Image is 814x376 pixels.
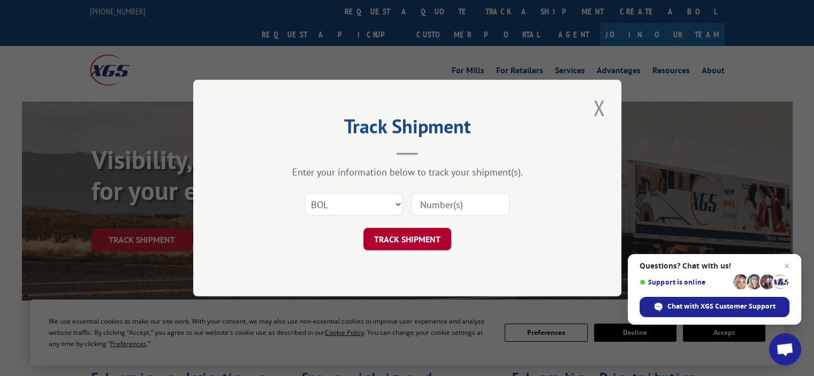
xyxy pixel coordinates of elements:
[247,166,568,178] div: Enter your information below to track your shipment(s).
[590,93,608,122] button: Close modal
[640,262,789,270] span: Questions? Chat with us!
[640,297,789,317] span: Chat with XGS Customer Support
[640,278,729,286] span: Support is online
[769,333,801,365] a: Open chat
[363,228,451,250] button: TRACK SHIPMENT
[411,193,509,216] input: Number(s)
[667,302,775,311] span: Chat with XGS Customer Support
[247,119,568,139] h2: Track Shipment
